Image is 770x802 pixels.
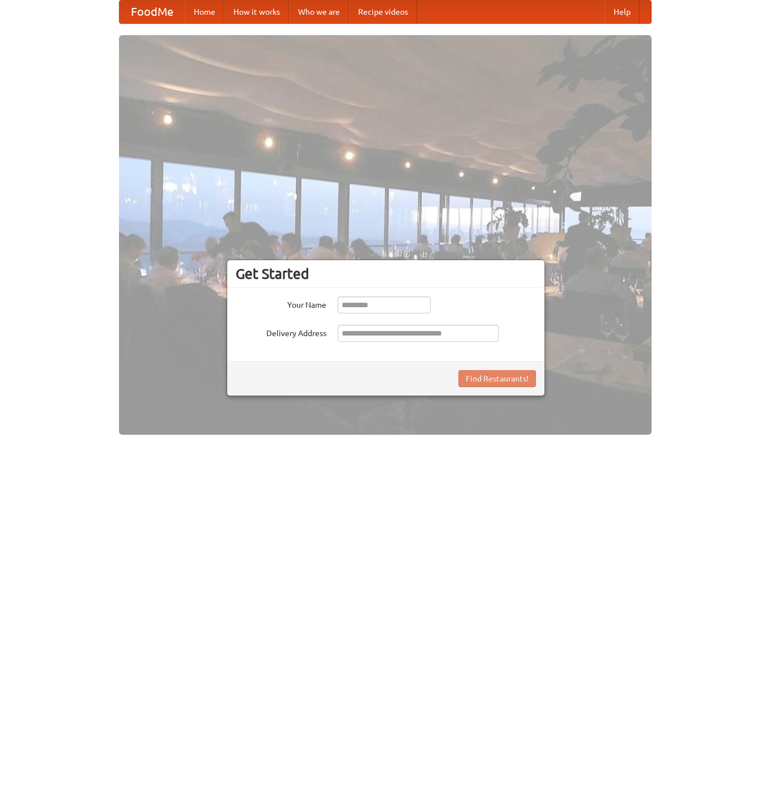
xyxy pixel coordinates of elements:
[120,1,185,23] a: FoodMe
[236,325,326,339] label: Delivery Address
[458,370,536,387] button: Find Restaurants!
[349,1,417,23] a: Recipe videos
[289,1,349,23] a: Who we are
[185,1,224,23] a: Home
[605,1,640,23] a: Help
[236,296,326,311] label: Your Name
[236,265,536,282] h3: Get Started
[224,1,289,23] a: How it works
